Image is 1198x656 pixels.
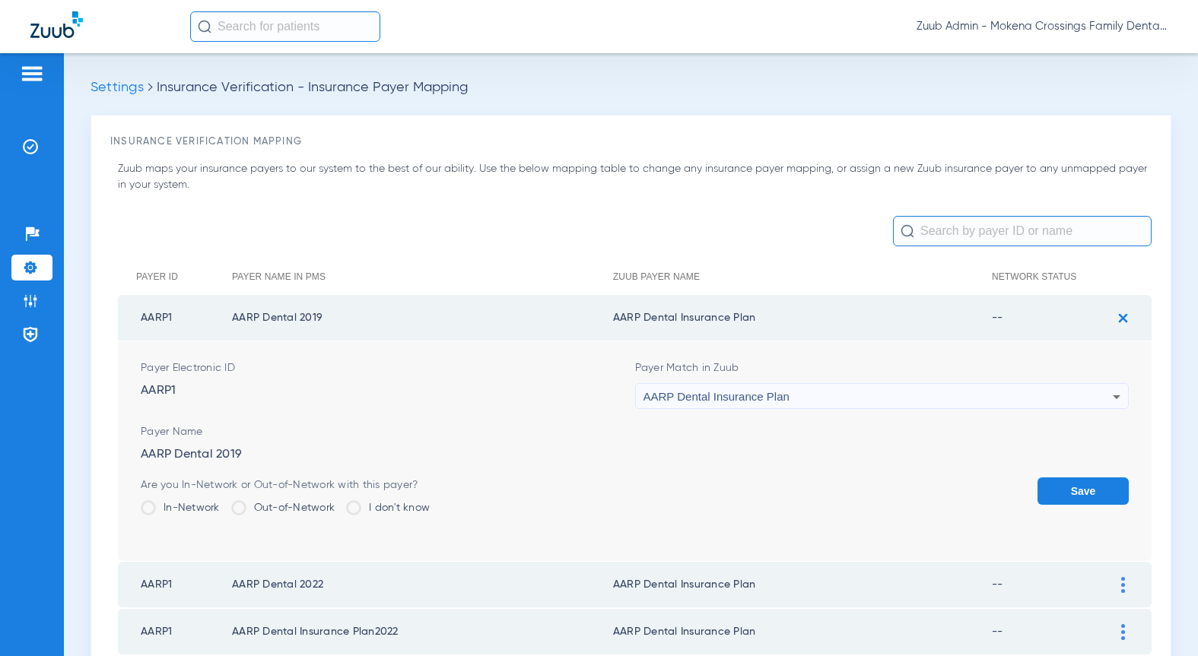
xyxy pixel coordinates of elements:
td: AARP1 [118,562,232,607]
img: plus.svg [1111,306,1136,331]
span: Insurance Verification - Insurance Payer Mapping [157,81,468,94]
div: AARP1 [141,360,635,409]
span: Payer Electronic ID [141,360,635,376]
td: AARP Dental Insurance Plan2022 [232,609,613,654]
p: Zuub maps your insurance payers to our system to the best of our ability. Use the below mapping t... [118,161,1152,193]
h3: Insurance Verification Mapping [110,135,1152,150]
th: Payer Name in PMS [232,258,613,294]
div: Are you In-Network or Out-of-Network with this payer? [141,477,430,493]
img: Search Icon [198,20,211,33]
img: group-vertical.svg [1121,577,1125,593]
img: group-vertical.svg [1121,624,1125,640]
td: AARP Dental Insurance Plan [613,295,992,341]
th: Network Status [992,258,1110,294]
td: AARP Dental 2019 [232,295,613,341]
td: AARP Dental 2022 [232,562,613,607]
td: -- [992,295,1110,341]
img: Search Icon [901,224,914,238]
td: -- [992,609,1110,654]
span: Payer Name [141,424,1129,439]
label: In-Network [141,500,220,515]
label: Out-of-Network [231,500,335,515]
input: Search for patients [190,11,380,42]
span: Settings [91,81,144,94]
th: Payer ID [118,258,232,294]
button: Save [1038,477,1129,505]
td: AARP1 [118,295,232,341]
app-insurance-payer-mapping-network-stat: Are you In-Network or Out-of-Network with this payer? [141,477,430,527]
input: Search by payer ID or name [893,216,1152,246]
label: I don't know [346,500,430,515]
div: AARP Dental 2019 [141,424,1129,462]
td: AARP Dental Insurance Plan [613,562,992,607]
span: Payer Match in Zuub [635,360,1130,376]
img: hamburger-icon [20,65,44,83]
img: Zuub Logo [30,11,83,38]
td: AARP Dental Insurance Plan [613,609,992,654]
th: Zuub Payer Name [613,258,992,294]
span: Zuub Admin - Mokena Crossings Family Dental [917,19,1168,34]
span: AARP Dental Insurance Plan [643,390,790,403]
td: -- [992,562,1110,607]
td: AARP1 [118,609,232,654]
